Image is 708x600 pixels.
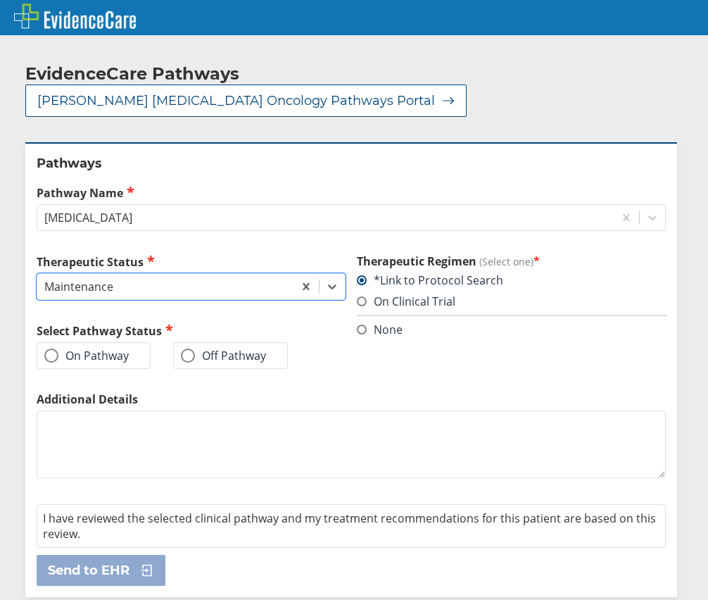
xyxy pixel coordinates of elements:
label: On Clinical Trial [357,294,455,309]
span: I have reviewed the selected clinical pathway and my treatment recommendations for this patient a... [43,511,656,542]
span: Send to EHR [48,562,129,579]
h2: Select Pathway Status [37,323,346,339]
button: [PERSON_NAME] [MEDICAL_DATA] Oncology Pathways Portal [25,85,467,117]
label: None [357,322,403,337]
label: *Link to Protocol Search [357,273,503,288]
h2: EvidenceCare Pathways [25,63,239,85]
img: EvidenceCare [14,4,136,29]
label: On Pathway [44,349,129,363]
h3: Therapeutic Regimen [357,254,666,269]
div: [MEDICAL_DATA] [44,210,132,225]
button: Send to EHR [37,555,165,586]
label: Pathway Name [37,185,666,201]
span: [PERSON_NAME] [MEDICAL_DATA] Oncology Pathways Portal [37,92,435,109]
label: Therapeutic Status [37,254,346,270]
h2: Pathways [37,155,666,172]
label: Additional Details [37,392,666,407]
div: Maintenance [44,279,113,294]
label: Off Pathway [181,349,266,363]
span: (Select one) [479,255,533,268]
